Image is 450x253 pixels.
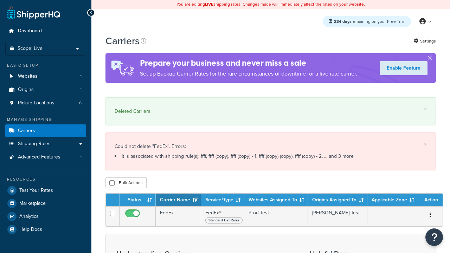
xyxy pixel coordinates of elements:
[5,151,86,164] li: Advanced Features
[5,210,86,223] a: Analytics
[5,63,86,69] div: Basic Setup
[19,201,46,207] span: Marketplace
[120,194,156,206] th: Status: activate to sort column ascending
[201,206,244,226] td: FedEx®
[323,16,411,27] div: remaining on your Free Trial
[425,228,443,246] button: Open Resource Center
[5,124,86,137] a: Carriers 1
[105,34,140,48] h1: Carriers
[5,97,86,110] li: Pickup Locations
[156,206,201,226] td: FedEx
[205,1,213,7] b: LIVE
[140,69,357,79] p: Set up Backup Carrier Rates for the rare circumstances of downtime for a live rate carrier.
[308,194,367,206] th: Origins Assigned To: activate to sort column ascending
[5,83,86,96] li: Origins
[5,117,86,123] div: Manage Shipping
[79,100,82,106] span: 6
[244,194,308,206] th: Websites Assigned To: activate to sort column ascending
[80,154,82,160] span: 1
[18,154,60,160] span: Advanced Features
[156,194,201,206] th: Carrier Name: activate to sort column ascending
[18,87,34,93] span: Origins
[105,53,140,83] img: ad-rules-rateshop-fe6ec290ccb7230408bd80ed9643f0289d75e0ffd9eb532fc0e269fcd187b520.png
[205,217,243,223] span: Standard List Rates
[414,36,436,46] a: Settings
[19,214,39,220] span: Analytics
[80,73,82,79] span: 1
[5,25,86,38] a: Dashboard
[18,28,42,34] span: Dashboard
[5,83,86,96] a: Origins 1
[5,97,86,110] a: Pickup Locations 6
[5,197,86,210] a: Marketplace
[105,177,147,188] button: Bulk Actions
[18,73,38,79] span: Websites
[418,194,443,206] th: Action
[5,70,86,83] li: Websites
[5,124,86,137] li: Carriers
[80,87,82,93] span: 1
[18,128,35,134] span: Carriers
[201,194,244,206] th: Service/Type: activate to sort column ascending
[380,61,427,75] a: Enable Feature
[115,142,427,161] div: Could not delete "FedEx". Errors:
[115,151,427,161] li: It is associated with shipping rule(s): ffff, ffff (copy), ffff (copy) - 1, ffff (copy) (copy), f...
[18,46,43,52] span: Scope: Live
[244,206,308,226] td: Prod Test
[18,100,54,106] span: Pickup Locations
[140,57,357,69] h4: Prepare your business and never miss a sale
[5,151,86,164] a: Advanced Features 1
[424,106,427,112] a: ×
[115,106,427,116] div: Deleted Carriers
[5,223,86,236] a: Help Docs
[424,142,427,147] a: ×
[18,141,51,147] span: Shipping Rules
[19,227,42,233] span: Help Docs
[5,70,86,83] a: Websites 1
[5,184,86,197] a: Test Your Rates
[5,176,86,182] div: Resources
[7,5,60,19] a: ShipperHQ Home
[334,18,352,25] strong: 234 days
[5,137,86,150] a: Shipping Rules
[19,188,53,194] span: Test Your Rates
[367,194,418,206] th: Applicable Zone: activate to sort column ascending
[80,128,82,134] span: 1
[308,206,367,226] td: [PERSON_NAME] Test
